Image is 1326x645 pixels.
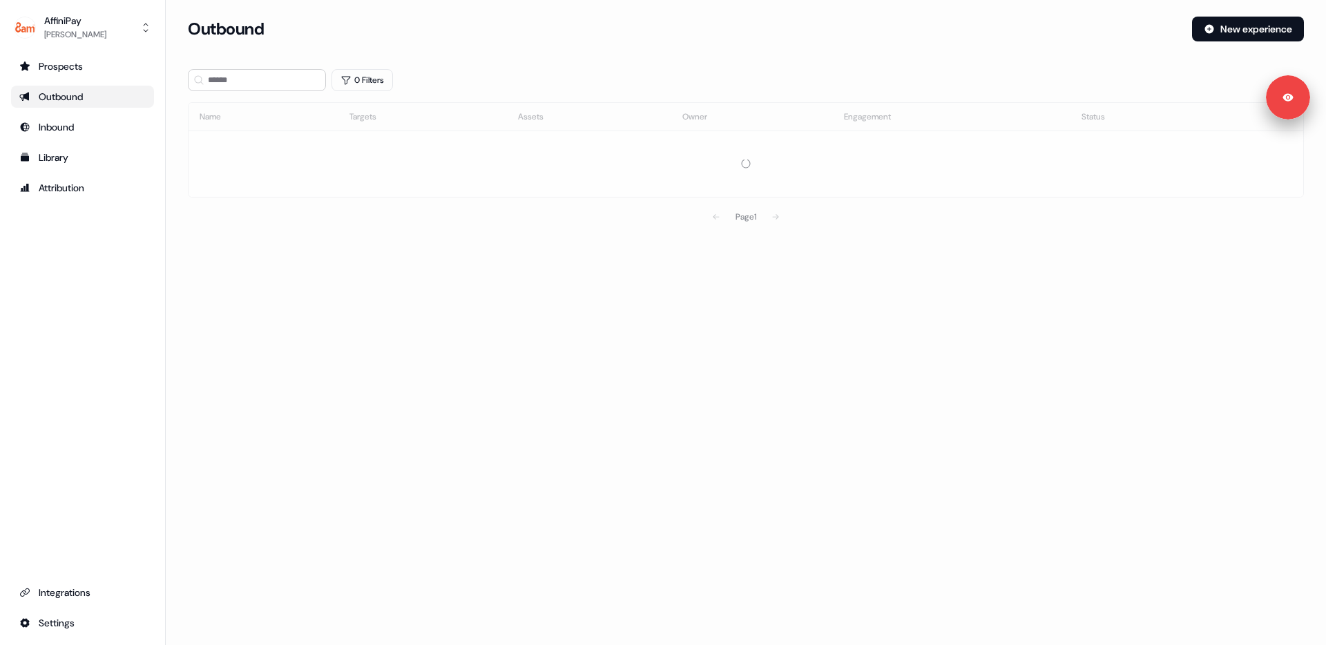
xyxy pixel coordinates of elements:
[1192,17,1304,41] button: New experience
[19,181,146,195] div: Attribution
[188,19,264,39] h3: Outbound
[11,11,154,44] button: AffiniPay[PERSON_NAME]
[19,59,146,73] div: Prospects
[331,69,393,91] button: 0 Filters
[19,120,146,134] div: Inbound
[11,86,154,108] a: Go to outbound experience
[19,586,146,599] div: Integrations
[19,90,146,104] div: Outbound
[11,116,154,138] a: Go to Inbound
[11,146,154,169] a: Go to templates
[19,616,146,630] div: Settings
[11,55,154,77] a: Go to prospects
[44,14,106,28] div: AffiniPay
[11,581,154,604] a: Go to integrations
[19,151,146,164] div: Library
[11,177,154,199] a: Go to attribution
[11,612,154,634] a: Go to integrations
[44,28,106,41] div: [PERSON_NAME]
